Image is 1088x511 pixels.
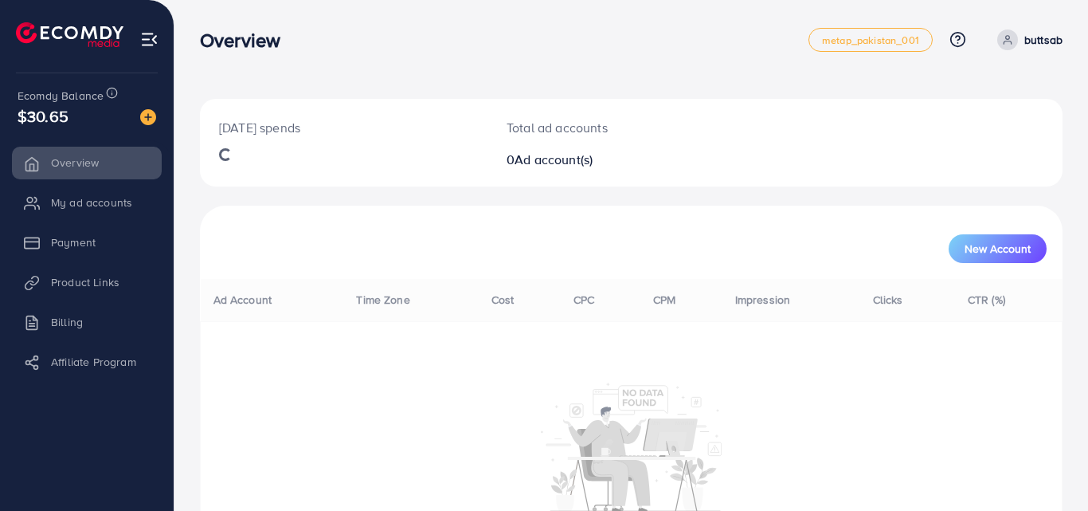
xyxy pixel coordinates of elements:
[200,29,293,52] h3: Overview
[965,243,1031,254] span: New Account
[991,29,1063,50] a: buttsab
[822,35,919,45] span: metap_pakistan_001
[140,109,156,125] img: image
[18,88,104,104] span: Ecomdy Balance
[507,118,684,137] p: Total ad accounts
[219,118,468,137] p: [DATE] spends
[140,30,159,49] img: menu
[1024,30,1063,49] p: buttsab
[515,151,593,168] span: Ad account(s)
[949,234,1047,263] button: New Account
[18,104,68,128] span: $30.65
[16,22,123,47] img: logo
[507,152,684,167] h2: 0
[808,28,933,52] a: metap_pakistan_001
